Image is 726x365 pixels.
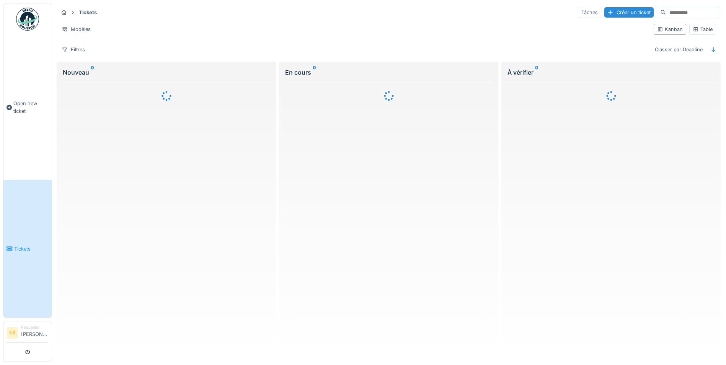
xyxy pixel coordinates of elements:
div: Requester [21,324,49,330]
div: Filtres [58,44,88,55]
img: Badge_color-CXgf-gQk.svg [16,8,39,31]
div: Kanban [657,26,683,33]
div: À vérifier [507,68,715,77]
a: Tickets [3,180,52,318]
sup: 0 [535,68,538,77]
li: [PERSON_NAME] [21,324,49,341]
div: Nouveau [63,68,270,77]
li: ES [7,327,18,339]
a: ES Requester[PERSON_NAME] [7,324,49,343]
div: En cours [285,68,492,77]
strong: Tickets [76,9,100,16]
div: Modèles [58,24,94,35]
div: Table [693,26,713,33]
div: Classer par Deadline [651,44,706,55]
span: Tickets [14,245,49,253]
a: Open new ticket [3,35,52,180]
sup: 0 [313,68,316,77]
div: Créer un ticket [604,7,654,18]
div: Tâches [578,7,601,18]
span: Open new ticket [13,100,49,114]
sup: 0 [91,68,94,77]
